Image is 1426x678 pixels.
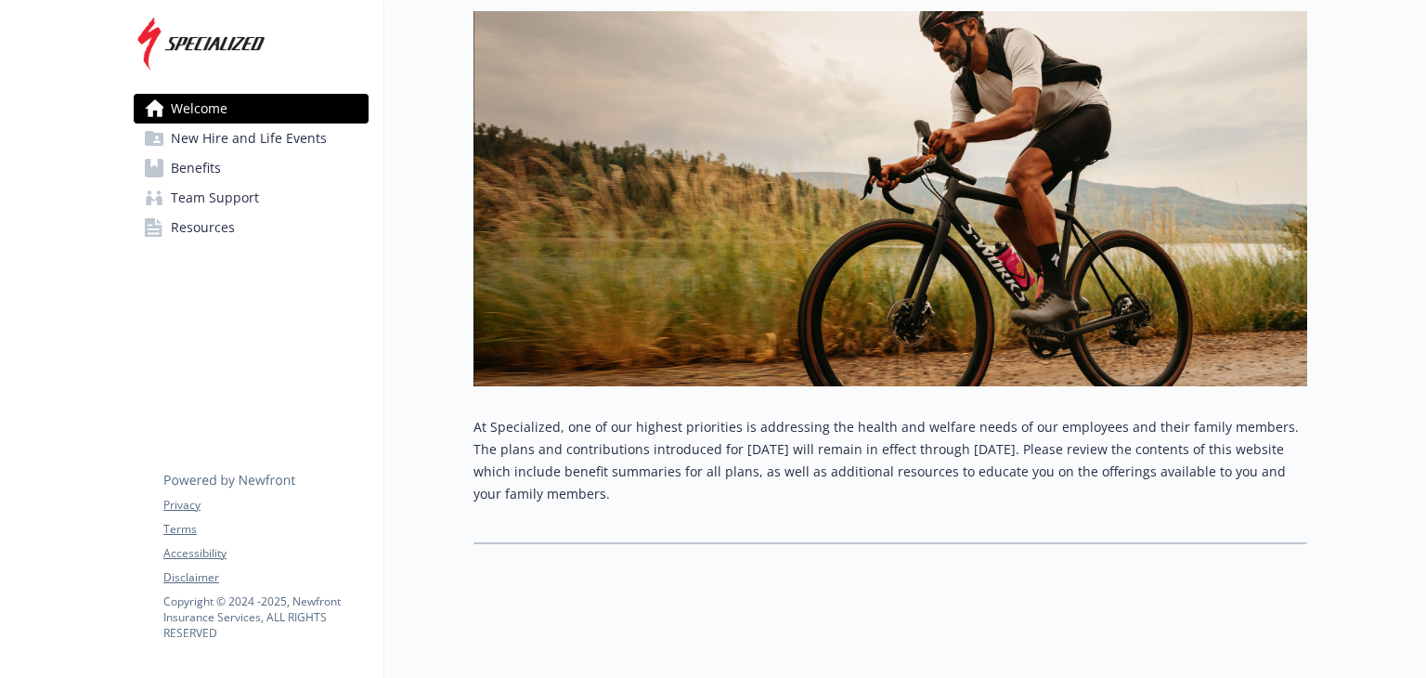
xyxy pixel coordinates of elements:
[163,497,368,514] a: Privacy
[134,94,369,124] a: Welcome
[134,124,369,153] a: New Hire and Life Events
[134,183,369,213] a: Team Support
[163,593,368,641] p: Copyright © 2024 - 2025 , Newfront Insurance Services, ALL RIGHTS RESERVED
[171,153,221,183] span: Benefits
[171,124,327,153] span: New Hire and Life Events
[171,183,259,213] span: Team Support
[134,213,369,242] a: Resources
[171,213,235,242] span: Resources
[163,521,368,538] a: Terms
[163,545,368,562] a: Accessibility
[134,153,369,183] a: Benefits
[473,11,1307,386] img: overview page banner
[473,416,1307,505] p: At Specialized, one of our highest priorities is addressing the health and welfare needs of our e...
[171,94,227,124] span: Welcome
[163,569,368,586] a: Disclaimer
